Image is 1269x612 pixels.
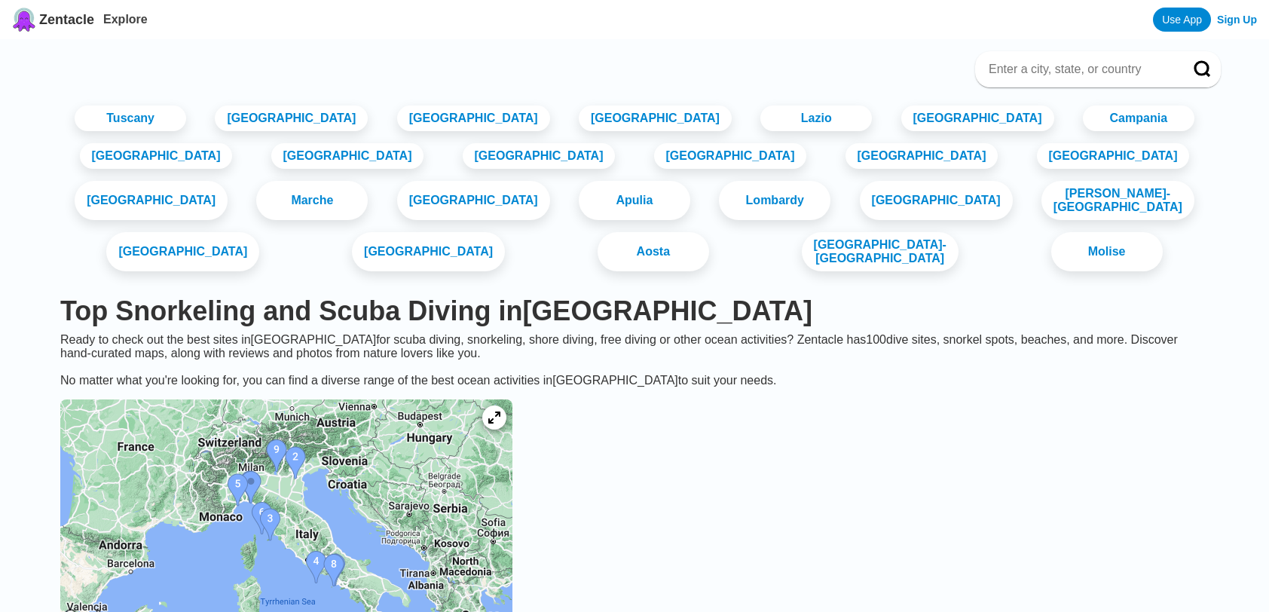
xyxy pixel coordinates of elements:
a: [GEOGRAPHIC_DATA] [901,106,1054,131]
h1: Top Snorkeling and Scuba Diving in [GEOGRAPHIC_DATA] [60,295,1209,327]
span: Zentacle [39,12,94,28]
a: [GEOGRAPHIC_DATA] [397,181,550,220]
a: [GEOGRAPHIC_DATA] [463,143,616,169]
a: [GEOGRAPHIC_DATA]-[GEOGRAPHIC_DATA] [802,232,959,271]
a: [PERSON_NAME]-[GEOGRAPHIC_DATA] [1041,181,1194,220]
a: Molise [1051,232,1163,271]
a: [GEOGRAPHIC_DATA] [1037,143,1190,169]
a: Use App [1153,8,1211,32]
a: Sign Up [1217,14,1257,26]
a: [GEOGRAPHIC_DATA] [845,143,998,169]
input: Enter a city, state, or country [987,62,1173,77]
div: Ready to check out the best sites in [GEOGRAPHIC_DATA] for scuba diving, snorkeling, shore diving... [48,333,1221,387]
a: Marche [256,181,368,220]
a: [GEOGRAPHIC_DATA] [80,143,233,169]
a: [GEOGRAPHIC_DATA] [271,143,424,169]
a: [GEOGRAPHIC_DATA] [352,232,505,271]
a: [GEOGRAPHIC_DATA] [654,143,807,169]
a: Apulia [579,181,690,220]
a: Campania [1083,106,1194,131]
a: [GEOGRAPHIC_DATA] [397,106,550,131]
a: Zentacle logoZentacle [12,8,94,32]
img: Zentacle logo [12,8,36,32]
a: Lazio [760,106,872,131]
a: [GEOGRAPHIC_DATA] [215,106,368,131]
a: [GEOGRAPHIC_DATA] [106,232,259,271]
a: Tuscany [75,106,186,131]
a: [GEOGRAPHIC_DATA] [579,106,732,131]
a: [GEOGRAPHIC_DATA] [75,181,228,220]
a: Aosta [598,232,709,271]
a: Lombardy [719,181,830,220]
a: Explore [103,13,148,26]
a: [GEOGRAPHIC_DATA] [860,181,1013,220]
